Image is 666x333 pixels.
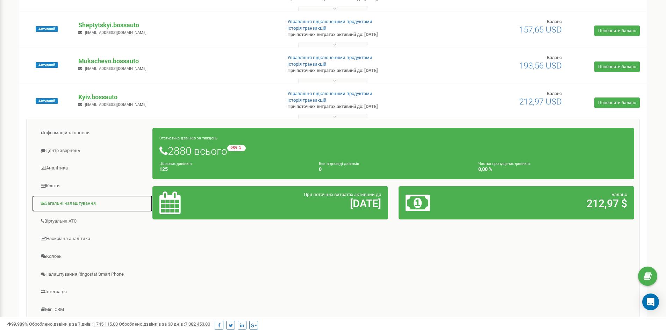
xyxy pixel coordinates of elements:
[287,61,327,67] a: Історія транзакцій
[519,25,562,35] span: 157,65 USD
[32,142,153,159] a: Центр звернень
[32,124,153,142] a: Інформаційна панель
[547,19,562,24] span: Баланс
[32,230,153,247] a: Наскрізна аналітика
[85,30,146,35] span: [EMAIL_ADDRESS][DOMAIN_NAME]
[237,198,381,209] h2: [DATE]
[319,161,359,166] small: Без відповіді дзвінків
[594,97,640,108] a: Поповнити баланс
[85,102,146,107] span: [EMAIL_ADDRESS][DOMAIN_NAME]
[32,213,153,230] a: Віртуальна АТС
[159,161,192,166] small: Цільових дзвінків
[287,97,327,103] a: Історія транзакцій
[32,283,153,301] a: Інтеграція
[227,145,246,151] small: -259
[29,321,118,327] span: Оброблено дзвінків за 7 днів :
[304,192,381,197] span: При поточних витратах активний до
[32,160,153,177] a: Аналiтика
[287,67,433,74] p: При поточних витратах активний до: [DATE]
[547,55,562,60] span: Баланс
[642,294,659,310] div: Open Intercom Messenger
[32,266,153,283] a: Налаштування Ringostat Smart Phone
[594,26,640,36] a: Поповнити баланс
[32,178,153,195] a: Кошти
[93,321,118,327] u: 1 745 115,00
[287,26,327,31] a: Історія транзакцій
[483,198,627,209] h2: 212,97 $
[159,145,627,157] h1: 2880 всього
[478,167,627,172] h4: 0,00 %
[32,248,153,265] a: Колбек
[159,167,308,172] h4: 125
[78,57,276,66] p: Mukachevo.bossauto
[119,321,210,327] span: Оброблено дзвінків за 30 днів :
[32,301,153,318] a: Mini CRM
[547,91,562,96] span: Баланс
[185,321,210,327] u: 7 382 453,00
[78,93,276,102] p: Kyiv.bossauto
[7,321,28,327] span: 99,989%
[85,66,146,71] span: [EMAIL_ADDRESS][DOMAIN_NAME]
[287,31,433,38] p: При поточних витратах активний до: [DATE]
[36,26,58,32] span: Активний
[611,192,627,197] span: Баланс
[32,195,153,212] a: Загальні налаштування
[287,55,372,60] a: Управління підключеними продуктами
[36,62,58,68] span: Активний
[36,98,58,104] span: Активний
[287,91,372,96] a: Управління підключеними продуктами
[519,97,562,107] span: 212,97 USD
[159,136,217,140] small: Статистика дзвінків за тиждень
[287,103,433,110] p: При поточних витратах активний до: [DATE]
[287,19,372,24] a: Управління підключеними продуктами
[519,61,562,71] span: 193,56 USD
[594,61,640,72] a: Поповнити баланс
[478,161,530,166] small: Частка пропущених дзвінків
[78,21,276,30] p: Sheptytskyi.bossauto
[319,167,468,172] h4: 0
